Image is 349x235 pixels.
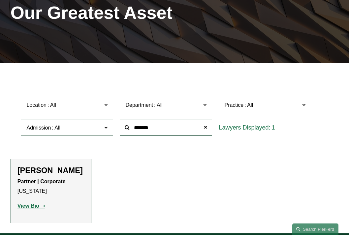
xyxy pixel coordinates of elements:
[17,203,45,209] a: View Bio
[11,3,229,23] h1: Our Greatest Asset
[17,179,66,184] strong: Partner | Corporate
[224,102,243,108] span: Practice
[292,223,338,235] a: Search this site
[125,102,153,108] span: Department
[272,124,275,131] span: 1
[17,203,39,209] strong: View Bio
[17,177,84,196] p: [US_STATE]
[26,125,51,131] span: Admission
[17,166,84,175] h2: [PERSON_NAME]
[26,102,47,108] span: Location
